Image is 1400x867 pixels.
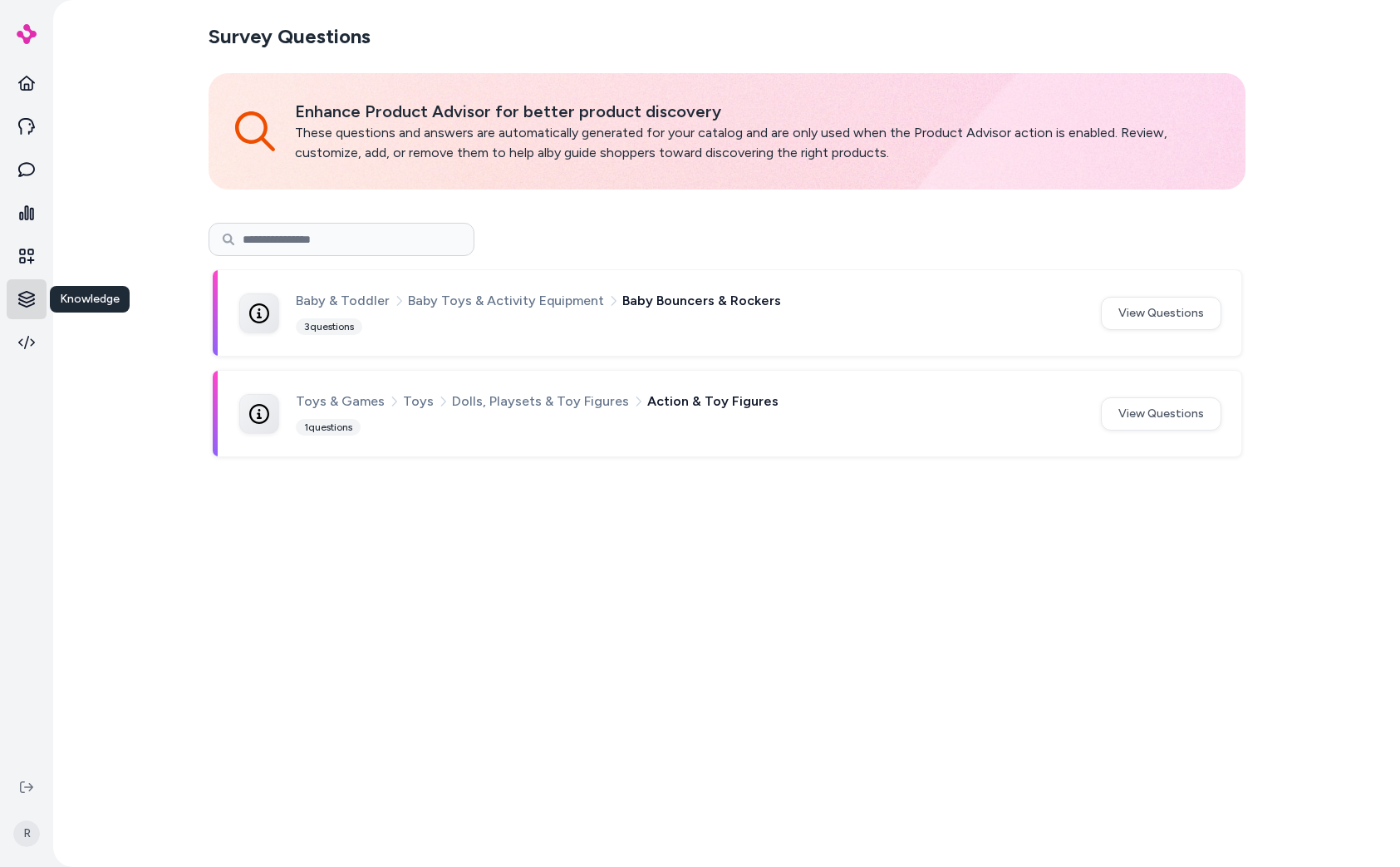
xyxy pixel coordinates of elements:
span: Baby & Toddler [296,290,390,312]
h2: Survey Questions [209,23,371,50]
button: View Questions [1101,297,1221,330]
span: R [13,820,40,847]
span: Action & Toy Figures [647,391,779,412]
button: R [10,807,43,860]
span: Baby Bouncers & Rockers [622,290,781,312]
span: Baby Toys & Activity Equipment [408,290,604,312]
img: alby Logo [17,24,37,44]
span: Toys & Games [296,391,385,412]
div: 1 questions [296,419,361,436]
button: View Questions [1101,397,1221,431]
span: Toys [403,391,434,412]
div: 3 questions [296,318,362,335]
p: Enhance Product Advisor for better product discovery [295,100,1219,123]
span: Dolls, Playsets & Toy Figures [452,391,629,412]
div: Knowledge [50,286,130,313]
p: These questions and answers are automatically generated for your catalog and are only used when t... [295,123,1219,163]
